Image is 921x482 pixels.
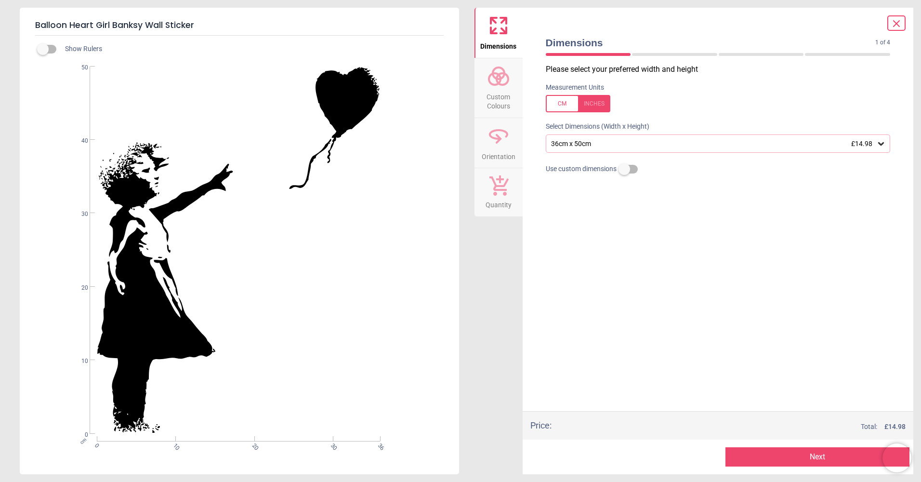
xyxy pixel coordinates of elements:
span: Use custom dimensions [546,164,617,174]
span: 0 [92,442,99,448]
span: 36 [376,442,382,448]
span: cm [79,437,87,445]
div: Price : [530,419,552,431]
span: 1 of 4 [875,39,890,47]
label: Select Dimensions (Width x Height) [538,122,649,132]
button: Custom Colours [474,58,523,118]
span: 30 [329,442,335,448]
span: 20 [70,284,88,292]
span: £14.98 [851,140,872,147]
span: Custom Colours [475,88,522,111]
span: 50 [70,64,88,72]
iframe: Brevo live chat [882,443,911,472]
div: 36cm x 50cm [550,140,877,148]
button: Next [725,447,909,467]
h5: Balloon Heart Girl Banksy Wall Sticker [35,15,444,36]
span: Dimensions [480,37,516,52]
span: 20 [250,442,256,448]
span: £ [884,422,906,432]
button: Quantity [474,168,523,216]
label: Measurement Units [546,83,604,93]
span: 30 [70,210,88,218]
button: Dimensions [474,8,523,58]
span: 0 [70,431,88,439]
div: Show Rulers [43,43,459,55]
span: Quantity [486,196,512,210]
div: Total: [566,422,906,432]
button: Orientation [474,118,523,168]
span: 14.98 [888,423,906,430]
span: 10 [70,357,88,365]
p: Please select your preferred width and height [546,64,898,75]
span: 40 [70,137,88,145]
span: Orientation [482,147,515,162]
span: 10 [171,442,177,448]
span: Dimensions [546,36,876,50]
